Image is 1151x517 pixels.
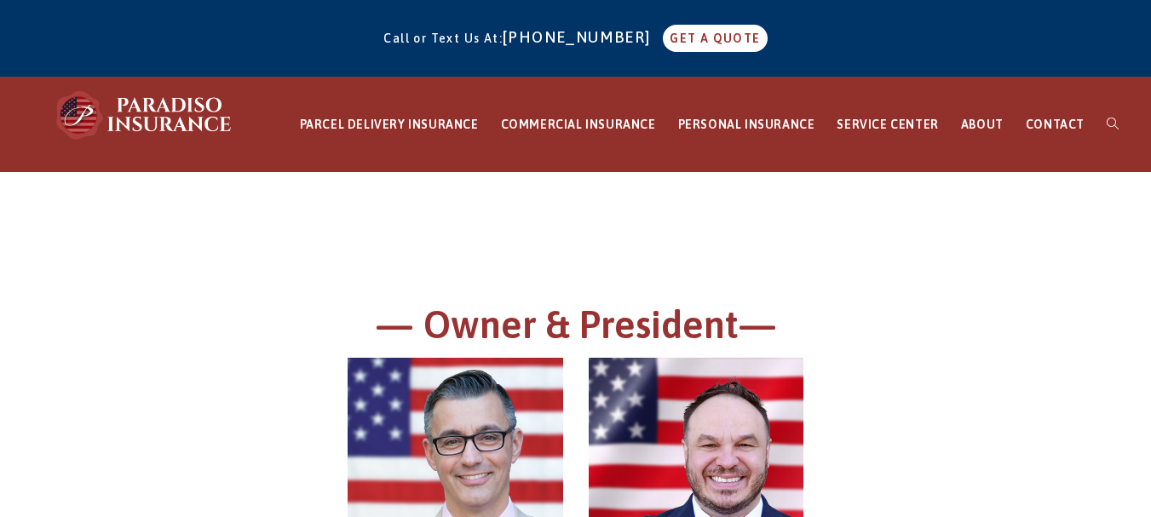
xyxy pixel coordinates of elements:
[51,89,239,141] img: Paradiso Insurance
[663,25,767,52] a: GET A QUOTE
[383,32,503,45] span: Call or Text Us At:
[678,118,815,131] span: PERSONAL INSURANCE
[837,118,938,131] span: SERVICE CENTER
[289,78,490,172] a: PARCEL DELIVERY INSURANCE
[826,78,949,172] a: SERVICE CENTER
[503,28,659,46] a: [PHONE_NUMBER]
[1015,78,1096,172] a: CONTACT
[490,78,667,172] a: COMMERCIAL INSURANCE
[1026,118,1085,131] span: CONTACT
[300,118,479,131] span: PARCEL DELIVERY INSURANCE
[961,118,1004,131] span: ABOUT
[950,78,1015,172] a: ABOUT
[107,300,1045,359] h1: — Owner & President—
[501,118,656,131] span: COMMERCIAL INSURANCE
[667,78,826,172] a: PERSONAL INSURANCE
